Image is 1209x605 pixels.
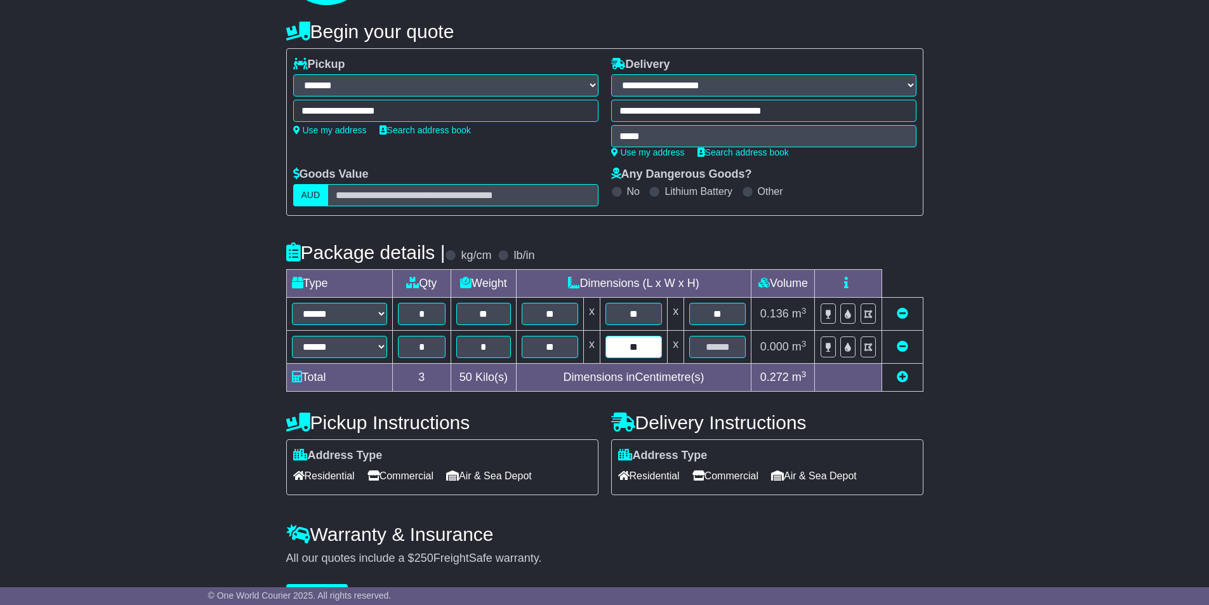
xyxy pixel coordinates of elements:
span: © One World Courier 2025. All rights reserved. [208,590,392,601]
span: 0.000 [760,340,789,353]
h4: Package details | [286,242,446,263]
label: Any Dangerous Goods? [611,168,752,182]
td: x [668,298,684,331]
label: Other [758,185,783,197]
span: Commercial [367,466,433,486]
span: Air & Sea Depot [771,466,857,486]
label: Goods Value [293,168,369,182]
label: kg/cm [461,249,491,263]
span: Residential [293,466,355,486]
label: Address Type [293,449,383,463]
h4: Pickup Instructions [286,412,598,433]
td: Qty [392,270,451,298]
span: 0.136 [760,307,789,320]
h4: Warranty & Insurance [286,524,923,545]
td: Volume [751,270,815,298]
span: 0.272 [760,371,789,383]
span: Air & Sea Depot [446,466,532,486]
a: Add new item [897,371,908,383]
label: lb/in [513,249,534,263]
sup: 3 [802,339,807,349]
label: Address Type [618,449,708,463]
label: No [627,185,640,197]
sup: 3 [802,369,807,379]
td: Kilo(s) [451,364,517,392]
span: 250 [414,552,433,564]
td: Dimensions (L x W x H) [516,270,751,298]
span: 50 [459,371,472,383]
label: Lithium Battery [664,185,732,197]
td: x [583,331,600,364]
td: x [668,331,684,364]
label: Delivery [611,58,670,72]
span: Residential [618,466,680,486]
div: All our quotes include a $ FreightSafe warranty. [286,552,923,566]
a: Use my address [611,147,685,157]
a: Use my address [293,125,367,135]
a: Search address book [380,125,471,135]
td: x [583,298,600,331]
td: Type [286,270,392,298]
span: m [792,371,807,383]
span: m [792,340,807,353]
span: m [792,307,807,320]
td: Weight [451,270,517,298]
h4: Delivery Instructions [611,412,923,433]
label: AUD [293,184,329,206]
label: Pickup [293,58,345,72]
span: Commercial [692,466,758,486]
td: 3 [392,364,451,392]
sup: 3 [802,306,807,316]
h4: Begin your quote [286,21,923,42]
a: Remove this item [897,307,908,320]
a: Search address book [697,147,789,157]
td: Dimensions in Centimetre(s) [516,364,751,392]
td: Total [286,364,392,392]
a: Remove this item [897,340,908,353]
